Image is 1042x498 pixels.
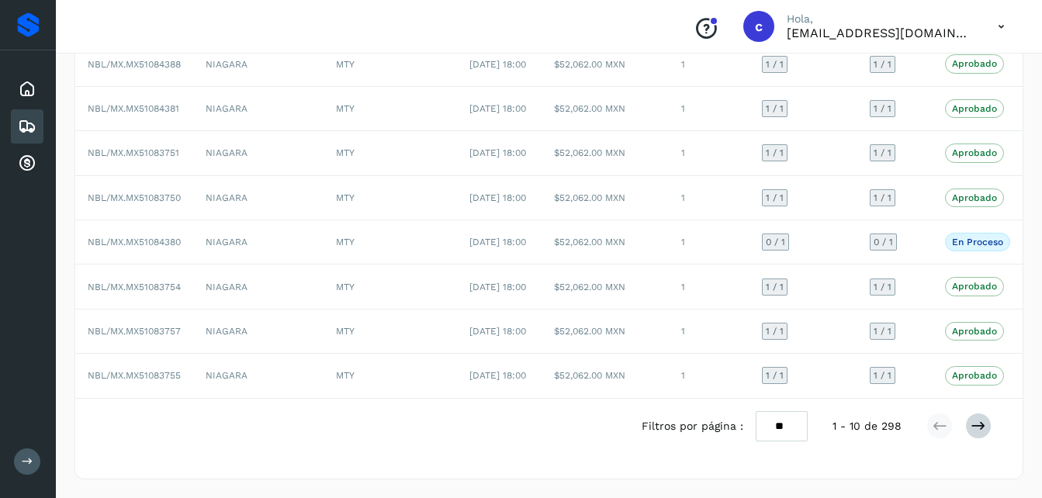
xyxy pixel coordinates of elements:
span: [DATE] 18:00 [469,237,526,247]
span: 1 / 1 [766,282,784,292]
span: NBL/MX.MX51083750 [88,192,181,203]
p: Aprobado [952,370,997,381]
td: NIAGARA [193,86,324,130]
span: MTY [336,282,355,292]
div: Inicio [11,72,43,106]
span: NBL/MX.MX51083754 [88,282,181,292]
span: 1 / 1 [766,327,784,336]
td: NIAGARA [193,175,324,220]
td: 1 [669,265,749,309]
p: En proceso [952,237,1003,247]
td: NIAGARA [193,265,324,309]
span: NBL/MX.MX51083751 [88,147,179,158]
td: 1 [669,131,749,175]
span: 1 / 1 [766,60,784,69]
span: NBL/MX.MX51084381 [88,103,179,114]
span: MTY [336,192,355,203]
p: Aprobado [952,58,997,69]
span: 1 / 1 [874,60,891,69]
span: 1 / 1 [874,282,891,292]
td: 1 [669,42,749,86]
td: 1 [669,86,749,130]
span: MTY [336,147,355,158]
td: 1 [669,354,749,398]
td: 1 [669,309,749,353]
span: MTY [336,59,355,70]
span: [DATE] 18:00 [469,326,526,337]
p: Aprobado [952,147,997,158]
p: Aprobado [952,326,997,337]
span: MTY [336,370,355,381]
span: 1 / 1 [766,371,784,380]
span: 1 / 1 [874,371,891,380]
span: 0 / 1 [874,237,893,247]
span: [DATE] 18:00 [469,103,526,114]
span: 1 / 1 [766,148,784,157]
span: 1 / 1 [874,327,891,336]
span: 1 - 10 de 298 [833,418,902,434]
span: NBL/MX.MX51083755 [88,370,181,381]
td: 1 [669,220,749,265]
span: [DATE] 18:00 [469,370,526,381]
span: Filtros por página : [642,418,743,434]
p: Aprobado [952,281,997,292]
span: [DATE] 18:00 [469,192,526,203]
td: $52,062.00 MXN [542,220,669,265]
td: 1 [669,175,749,220]
span: 1 / 1 [874,193,891,202]
span: [DATE] 18:00 [469,59,526,70]
span: 1 / 1 [874,104,891,113]
span: NBL/MX.MX51083757 [88,326,181,337]
td: NIAGARA [193,220,324,265]
td: $52,062.00 MXN [542,309,669,353]
td: $52,062.00 MXN [542,42,669,86]
td: NIAGARA [193,131,324,175]
div: Embarques [11,109,43,144]
span: NBL/MX.MX51084388 [88,59,181,70]
td: $52,062.00 MXN [542,265,669,309]
td: NIAGARA [193,42,324,86]
td: $52,062.00 MXN [542,354,669,398]
span: 1 / 1 [766,193,784,202]
p: cuentasxcobrar@readysolutions.com.mx [787,26,973,40]
td: NIAGARA [193,354,324,398]
span: 1 / 1 [766,104,784,113]
span: 1 / 1 [874,148,891,157]
p: Aprobado [952,103,997,114]
div: Cuentas por cobrar [11,147,43,181]
p: Aprobado [952,192,997,203]
td: NIAGARA [193,309,324,353]
p: Hola, [787,12,973,26]
span: MTY [336,326,355,337]
span: MTY [336,103,355,114]
td: $52,062.00 MXN [542,131,669,175]
span: NBL/MX.MX51084380 [88,237,181,247]
span: [DATE] 18:00 [469,147,526,158]
span: 0 / 1 [766,237,785,247]
span: [DATE] 18:00 [469,282,526,292]
td: $52,062.00 MXN [542,175,669,220]
td: $52,062.00 MXN [542,86,669,130]
span: MTY [336,237,355,247]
